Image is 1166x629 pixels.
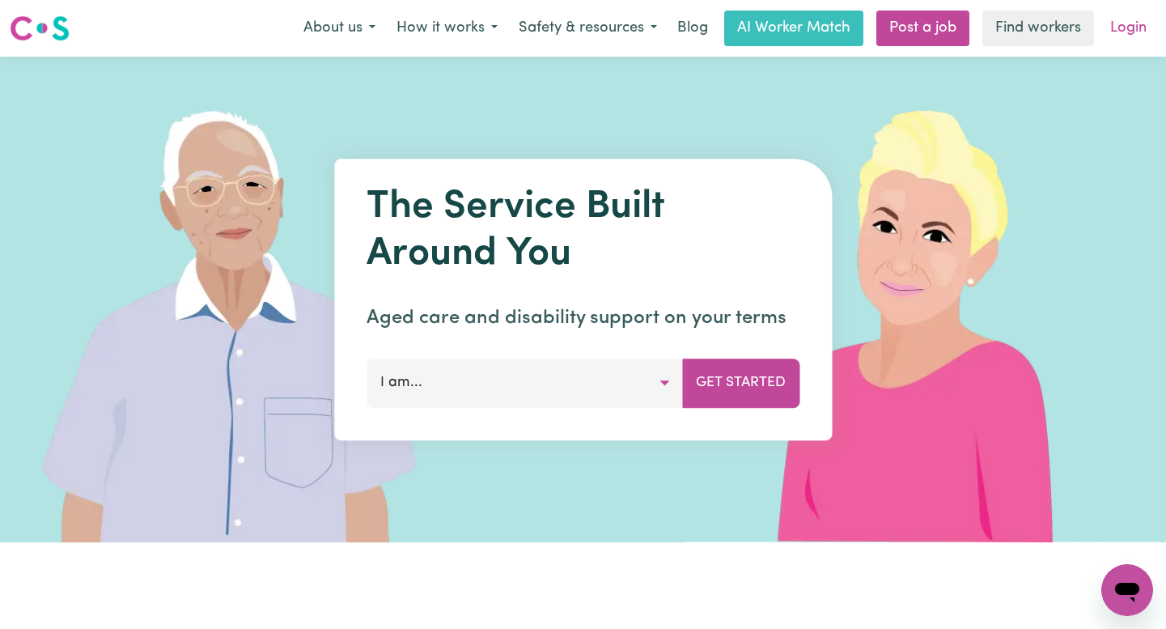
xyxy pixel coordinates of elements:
img: Careseekers logo [10,14,70,43]
a: Careseekers logo [10,10,70,47]
button: Get Started [682,359,799,407]
a: Post a job [876,11,969,46]
button: About us [293,11,386,45]
button: Safety & resources [508,11,668,45]
h1: The Service Built Around You [367,185,799,278]
a: Blog [668,11,718,46]
a: Find workers [982,11,1094,46]
button: How it works [386,11,508,45]
a: AI Worker Match [724,11,863,46]
p: Aged care and disability support on your terms [367,304,799,333]
iframe: Button to launch messaging window [1101,564,1153,616]
button: I am... [367,359,683,407]
a: Login [1100,11,1156,46]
